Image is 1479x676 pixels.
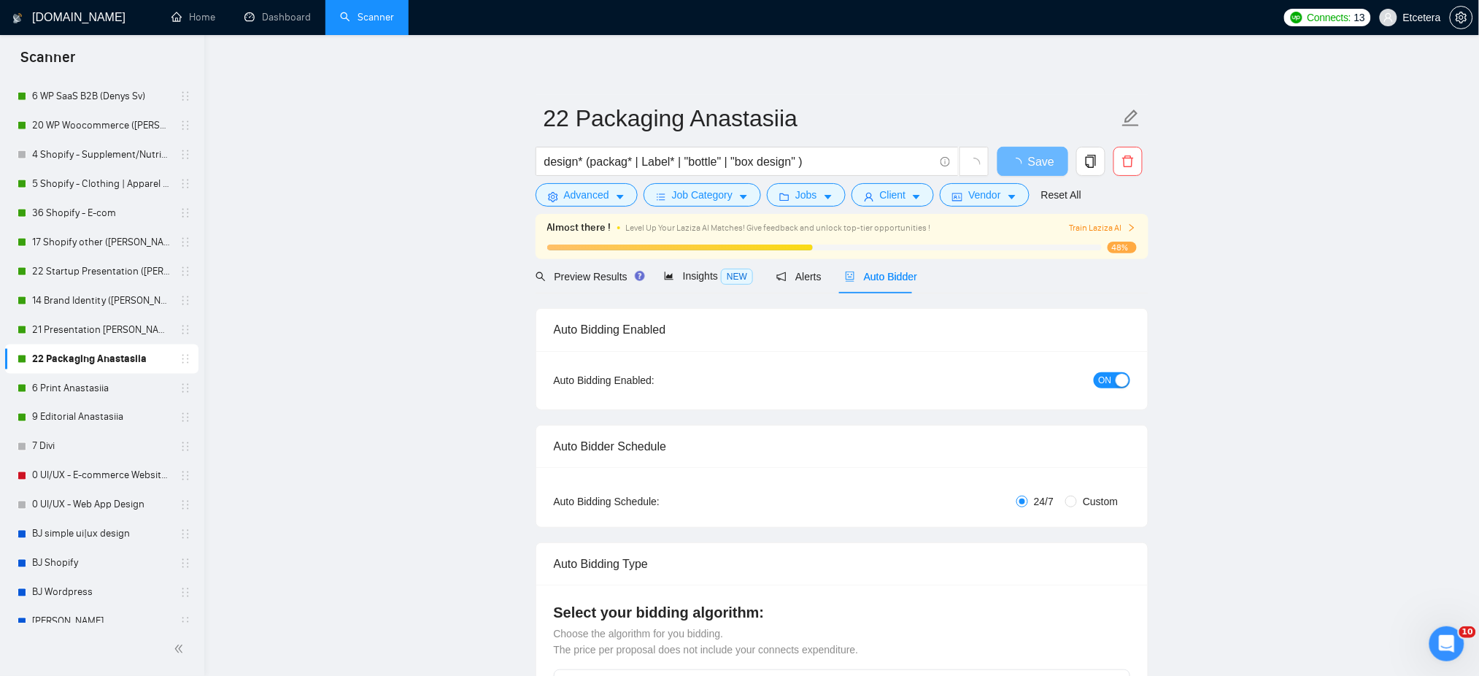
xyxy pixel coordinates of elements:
span: 24/7 [1028,493,1059,510]
a: 9 Editorial Anastasiia [32,403,171,432]
button: copy [1076,147,1105,176]
a: 22 Startup Presentation ([PERSON_NAME]) [32,257,171,286]
span: loading [968,158,981,171]
span: Advanced [564,187,609,203]
span: edit [1121,109,1140,128]
span: holder [179,237,191,248]
h4: Select your bidding algorithm: [554,602,1130,623]
button: settingAdvancedcaret-down [536,183,638,207]
a: 20 WP Woocommerce ([PERSON_NAME]) [32,111,171,140]
span: caret-down [823,191,833,202]
span: caret-down [738,191,749,202]
span: delete [1114,155,1142,168]
button: delete [1113,147,1143,176]
span: Preview Results [536,271,641,283]
img: upwork-logo.png [1291,12,1302,23]
span: holder [179,149,191,161]
div: Tooltip anchor [633,269,646,283]
span: ON [1099,372,1112,388]
span: holder [179,470,191,482]
span: caret-down [1007,191,1017,202]
span: holder [179,353,191,365]
span: holder [179,266,191,277]
a: 6 WP SaaS B2B (Denys Sv) [32,82,171,111]
img: logo [12,7,23,30]
span: bars [656,191,666,202]
a: 0 UI/UX - E-commerce Website Design [32,461,171,491]
span: info-circle [941,157,950,166]
span: Insights [664,270,753,282]
a: BJ Wordpress [32,578,171,607]
a: 5 Shopify - Clothing | Apparel Website [32,169,171,199]
span: area-chart [664,271,674,281]
input: Search Freelance Jobs... [544,153,934,171]
span: NEW [721,269,753,285]
span: setting [548,191,558,202]
span: user [864,191,874,202]
span: holder [179,412,191,423]
a: searchScanner [340,11,394,23]
a: [PERSON_NAME] [32,607,171,637]
span: Alerts [776,271,822,283]
span: holder [179,616,191,628]
span: double-left [174,642,188,656]
a: 21 Presentation [PERSON_NAME] [32,315,171,345]
a: 7 Divi [32,432,171,461]
span: Custom [1077,493,1124,510]
span: copy [1077,155,1105,168]
button: userClientcaret-down [852,183,935,207]
span: loading [1011,158,1028,169]
span: search [536,272,546,282]
span: holder [179,499,191,511]
span: holder [179,91,191,102]
span: notification [776,272,787,282]
span: holder [179,324,191,336]
a: BJ Shopify [32,549,171,578]
span: Jobs [795,187,817,203]
span: 13 [1354,9,1365,26]
button: folderJobscaret-down [767,183,846,207]
a: BJ simple ui|ux design [32,520,171,549]
a: 22 Packaging Anastasiia [32,345,171,374]
span: holder [179,383,191,394]
a: 36 Shopify - E-com [32,199,171,228]
div: Auto Bidding Type [554,543,1130,585]
span: right [1127,223,1136,232]
iframe: Intercom live chat [1429,626,1464,661]
span: Almost there ! [547,220,611,236]
button: idcardVendorcaret-down [940,183,1029,207]
button: barsJob Categorycaret-down [644,183,761,207]
span: holder [179,529,191,540]
button: Train Laziza AI [1069,221,1136,235]
span: Scanner [9,47,87,77]
span: robot [845,272,855,282]
a: 14 Brand Identity ([PERSON_NAME]) [32,286,171,315]
span: holder [179,441,191,453]
a: Reset All [1041,187,1081,203]
div: Auto Bidding Schedule: [554,493,746,510]
a: homeHome [171,11,215,23]
div: Auto Bidding Enabled [554,309,1130,350]
span: setting [1451,12,1472,23]
span: Vendor [968,187,1000,203]
span: user [1383,12,1394,23]
span: 48% [1108,242,1137,253]
a: 17 Shopify other ([PERSON_NAME]) [32,228,171,257]
span: holder [179,178,191,190]
span: folder [779,191,789,202]
span: caret-down [615,191,625,202]
button: Save [997,147,1068,176]
span: Connects: [1308,9,1351,26]
span: caret-down [911,191,922,202]
span: holder [179,295,191,307]
div: Auto Bidding Enabled: [554,372,746,388]
a: setting [1450,12,1473,23]
input: Scanner name... [544,100,1119,137]
span: 10 [1459,626,1476,638]
span: Level Up Your Laziza AI Matches! Give feedback and unlock top-tier opportunities ! [626,223,931,233]
span: holder [179,558,191,569]
span: holder [179,120,191,131]
span: Job Category [672,187,733,203]
a: 4 Shopify - Supplement/Nutrition/Food Website [32,140,171,169]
